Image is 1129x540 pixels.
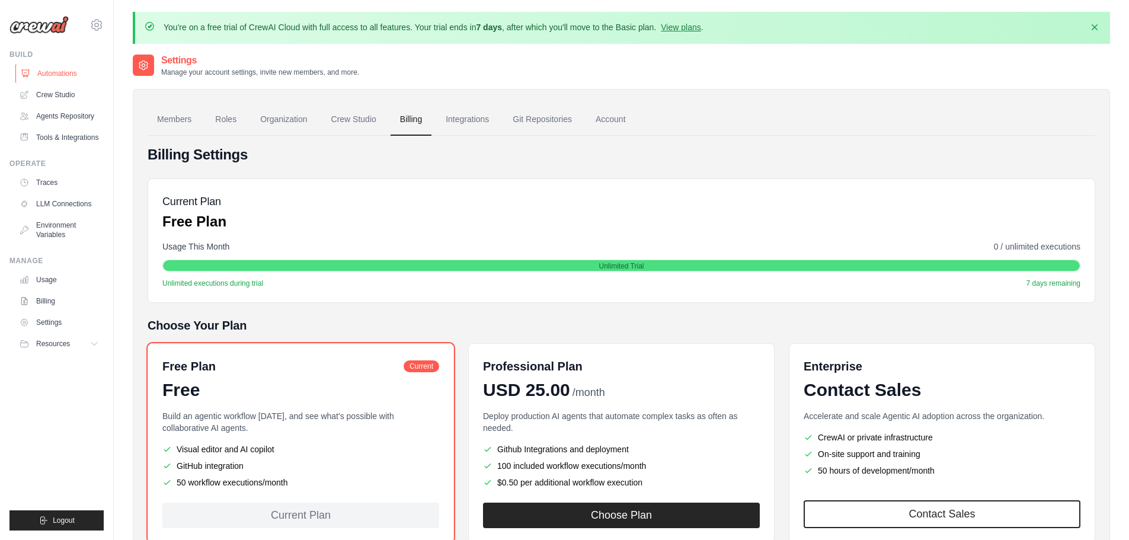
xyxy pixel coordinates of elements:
[15,64,105,83] a: Automations
[804,432,1080,443] li: CrewAI or private infrastructure
[404,360,439,372] span: Current
[476,23,502,32] strong: 7 days
[164,21,703,33] p: You're on a free trial of CrewAI Cloud with full access to all features. Your trial ends in , aft...
[162,443,439,455] li: Visual editor and AI copilot
[599,261,644,271] span: Unlimited Trial
[14,270,104,289] a: Usage
[483,410,760,434] p: Deploy production AI agents that automate complex tasks as often as needed.
[483,477,760,488] li: $0.50 per additional workflow execution
[9,50,104,59] div: Build
[994,241,1080,253] span: 0 / unlimited executions
[322,104,386,136] a: Crew Studio
[14,85,104,104] a: Crew Studio
[573,385,605,401] span: /month
[162,379,439,401] div: Free
[9,510,104,531] button: Logout
[804,358,1080,375] h6: Enterprise
[586,104,635,136] a: Account
[36,339,70,349] span: Resources
[14,107,104,126] a: Agents Repository
[14,194,104,213] a: LLM Connections
[162,279,263,288] span: Unlimited executions during trial
[161,68,359,77] p: Manage your account settings, invite new members, and more.
[9,159,104,168] div: Operate
[162,460,439,472] li: GitHub integration
[14,334,104,353] button: Resources
[14,313,104,332] a: Settings
[436,104,498,136] a: Integrations
[483,358,583,375] h6: Professional Plan
[14,292,104,311] a: Billing
[162,193,226,210] h5: Current Plan
[483,460,760,472] li: 100 included workflow executions/month
[162,503,439,528] div: Current Plan
[9,256,104,266] div: Manage
[161,53,359,68] h2: Settings
[661,23,701,32] a: View plans
[391,104,431,136] a: Billing
[14,173,104,192] a: Traces
[804,500,1080,528] a: Contact Sales
[804,448,1080,460] li: On-site support and training
[162,212,226,231] p: Free Plan
[503,104,581,136] a: Git Repositories
[148,317,1095,334] h5: Choose Your Plan
[483,379,570,401] span: USD 25.00
[804,379,1080,401] div: Contact Sales
[148,145,1095,164] h4: Billing Settings
[53,516,75,525] span: Logout
[804,410,1080,422] p: Accelerate and scale Agentic AI adoption across the organization.
[9,16,69,34] img: Logo
[162,358,216,375] h6: Free Plan
[14,128,104,147] a: Tools & Integrations
[804,465,1080,477] li: 50 hours of development/month
[14,216,104,244] a: Environment Variables
[251,104,316,136] a: Organization
[483,443,760,455] li: Github Integrations and deployment
[483,503,760,528] button: Choose Plan
[148,104,201,136] a: Members
[162,241,229,253] span: Usage This Month
[206,104,246,136] a: Roles
[162,477,439,488] li: 50 workflow executions/month
[1026,279,1080,288] span: 7 days remaining
[162,410,439,434] p: Build an agentic workflow [DATE], and see what's possible with collaborative AI agents.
